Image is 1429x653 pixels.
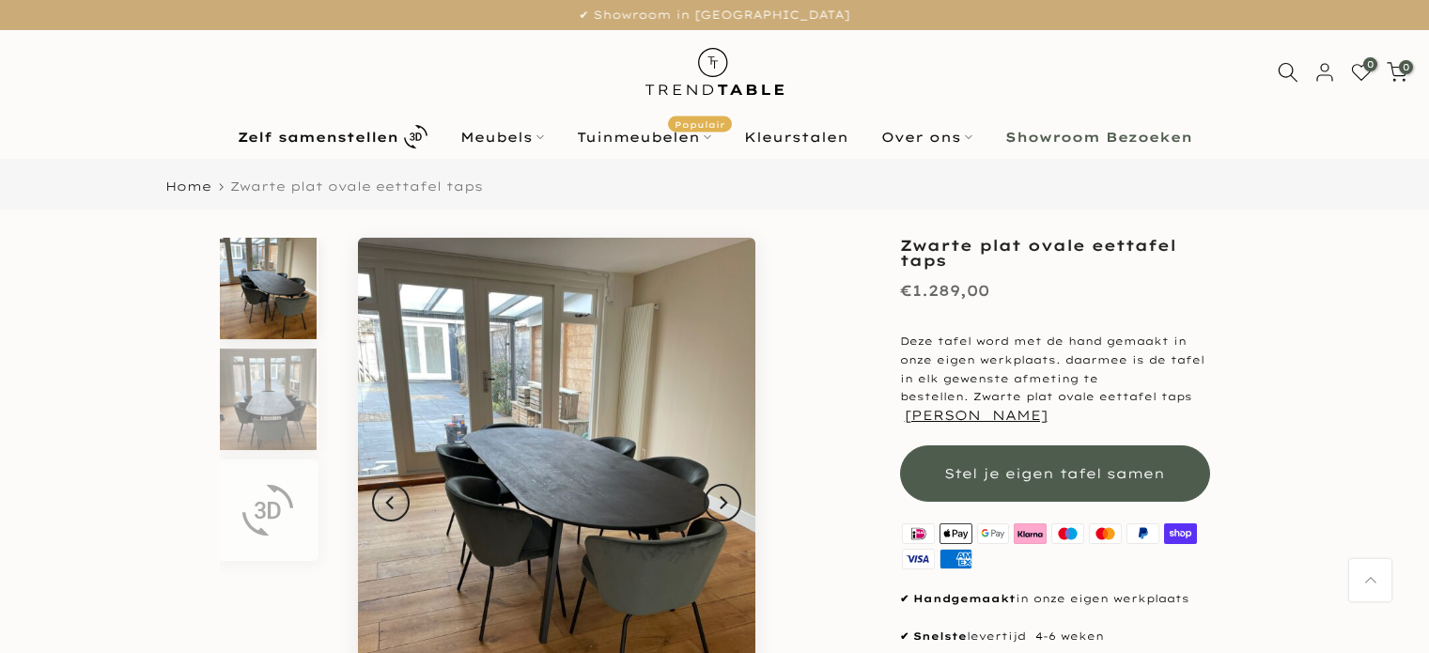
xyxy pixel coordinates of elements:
img: klarna [1012,521,1049,546]
h1: Zwarte plat ovale eettafel taps [900,238,1210,268]
a: Zelf samenstellen [221,120,443,153]
img: maestro [1049,521,1087,546]
img: 3D_icon.svg [241,484,294,536]
a: Terug naar boven [1349,559,1391,601]
img: trend-table [632,30,797,114]
img: google pay [974,521,1012,546]
button: [PERSON_NAME] [905,407,1048,424]
iframe: toggle-frame [2,557,96,651]
img: apple pay [937,521,974,546]
a: Home [165,180,211,193]
span: 0 [1399,60,1413,74]
strong: ✔ [900,592,909,605]
strong: Snelste [913,630,967,643]
button: Next [704,484,741,521]
b: Showroom Bezoeken [1005,131,1192,144]
a: Meubels [443,126,560,148]
span: Stel je eigen tafel samen [944,465,1165,482]
a: Over ons [864,126,988,148]
p: in onze eigen werkplaats [900,590,1210,609]
a: Showroom Bezoeken [988,126,1208,148]
img: master [1087,521,1125,546]
img: paypal [1124,521,1161,546]
img: shopify pay [1161,521,1199,546]
p: ✔ Showroom in [GEOGRAPHIC_DATA] [23,5,1406,25]
img: american express [937,546,974,571]
strong: ✔ [900,630,909,643]
div: €1.289,00 [900,277,989,304]
a: Kleurstalen [727,126,864,148]
a: 0 [1351,62,1372,83]
button: Stel je eigen tafel samen [900,445,1210,502]
a: 0 [1387,62,1407,83]
span: Populair [668,116,732,132]
img: ideal [900,521,938,546]
p: levertijd 4-6 weken [900,628,1210,646]
p: Deze tafel word met de hand gemaakt in onze eigen werkplaats. daarmee is de tafel in elk gewenste... [900,333,1210,427]
span: 0 [1363,57,1377,71]
img: visa [900,546,938,571]
button: Previous [372,484,410,521]
strong: Handgemaakt [913,592,1016,605]
b: Zelf samenstellen [238,131,398,144]
a: TuinmeubelenPopulair [560,126,727,148]
span: Zwarte plat ovale eettafel taps [230,179,483,194]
